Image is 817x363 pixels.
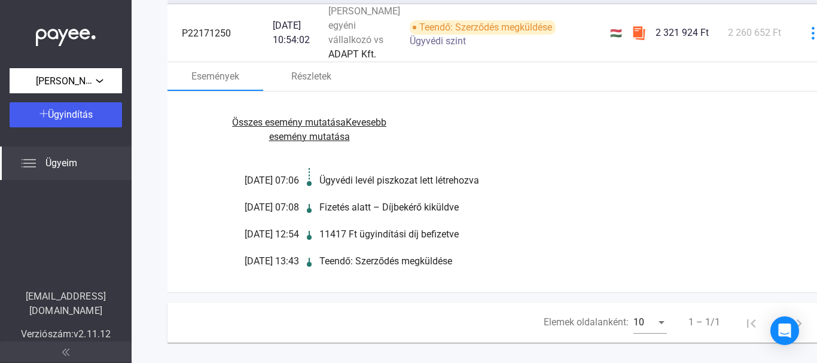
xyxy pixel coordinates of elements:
font: Ügyindítás [48,109,93,120]
font: [DATE] 07:08 [245,202,299,213]
font: Összes esemény mutatása [232,117,346,128]
font: [DATE] 13:43 [245,255,299,267]
img: szamlazzhu-mini [632,26,646,40]
mat-select: Elemek oldalanként: [633,315,667,330]
font: [PERSON_NAME] egyéni vállalkozó vs [328,5,400,45]
font: Elemek oldalanként: [544,316,629,328]
font: 2 260 652 Ft [728,27,781,38]
button: Előző oldal [763,310,787,334]
font: 11417 Ft ügyindítási díj befizetve [319,228,459,240]
font: Részletek [291,71,331,82]
font: ADAPT Kft. [328,48,376,60]
font: Fizetés alatt – Díjbekérő kiküldve [319,202,459,213]
div: Intercom Messenger megnyitása [770,316,799,345]
img: arrow-double-left-grey.svg [62,349,69,356]
img: plus-white.svg [39,109,48,118]
font: 🇭🇺 [610,28,622,39]
button: Első oldal [739,310,763,334]
font: v2.11.12 [74,328,111,340]
font: Teendő: Szerződés megküldése [419,22,552,33]
font: [DATE] 10:54:02 [273,20,310,45]
font: Események [191,71,239,82]
button: Következő oldal [787,310,811,334]
font: [DATE] 07:06 [245,175,299,186]
font: [DATE] 12:54 [245,228,299,240]
button: [PERSON_NAME] egyéni vállalkozó [10,68,122,93]
font: 1 – 1/1 [688,316,720,328]
font: Ügyvédi levél piszkozat lett létrehozva [319,175,479,186]
font: [PERSON_NAME] egyéni vállalkozó [36,75,183,87]
img: list.svg [22,156,36,170]
font: 10 [633,316,644,328]
font: Verziószám: [21,328,74,340]
img: white-payee-white-dot.svg [36,22,96,47]
font: [EMAIL_ADDRESS][DOMAIN_NAME] [26,291,106,316]
font: Ügyeim [45,157,77,169]
font: Ügyvédi szint [410,35,466,47]
button: Ügyindítás [10,102,122,127]
font: 2 321 924 Ft [656,27,709,38]
font: Teendő: Szerződés megküldése [319,255,452,267]
font: P22171250 [182,28,231,39]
